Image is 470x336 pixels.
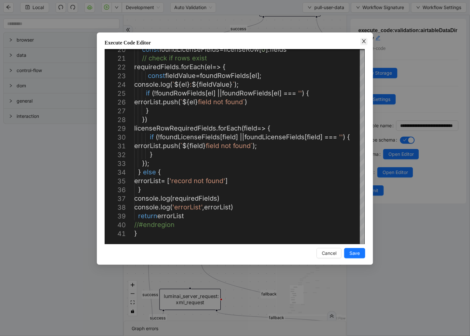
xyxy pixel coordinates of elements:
span: fieldValue [199,81,229,88]
span: errorList [134,142,161,150]
span: 'record not found' [169,177,225,185]
span: { [158,168,161,176]
span: el [207,63,212,71]
div: 32 [105,151,126,159]
span: ] [213,89,215,97]
span: , [202,203,204,211]
span: : [190,81,192,88]
span: ` [232,81,234,88]
span: ] [236,133,238,141]
div: 27 [105,107,126,116]
span: [ [220,133,222,141]
button: Cancel [317,248,342,258]
span: '' [298,89,302,97]
span: return [138,212,157,220]
span: requiredFields [134,63,179,71]
span: forEach [181,63,204,71]
div: 30 [105,133,126,142]
button: Save [344,248,365,258]
span: foundRowFields [222,89,271,97]
div: 24 [105,81,126,89]
span: [ [271,89,274,97]
span: }) [142,116,147,123]
div: 25 [105,89,126,98]
div: 40 [105,221,126,230]
span: . [159,194,161,202]
div: 28 [105,116,126,124]
span: errorList [134,177,161,185]
span: field [307,133,320,141]
span: = [161,177,165,185]
span: ]; [257,72,261,80]
div: 33 [105,159,126,168]
div: 39 [105,212,126,221]
div: 22 [105,63,126,72]
div: 36 [105,186,126,194]
span: } [138,168,141,176]
div: 34 [105,168,126,177]
span: foundRowFields [156,89,205,97]
span: ( [170,194,172,202]
span: }); [142,159,149,167]
span: ( [242,124,244,132]
span: { [306,89,309,97]
span: if [146,89,150,97]
span: } [195,98,198,106]
span: [ [167,177,169,185]
span: ] [320,133,322,141]
span: const [148,72,165,80]
span: ); [234,81,239,88]
span: errorList [157,212,184,220]
span: } [134,230,137,237]
span: errorList [204,203,231,211]
span: { [268,124,270,132]
span: ( [170,81,172,88]
span: field not found` [206,142,253,150]
span: field [222,133,236,141]
span: ); [253,142,257,150]
span: foundRowFields [200,72,249,80]
span: el [274,89,279,97]
span: '' [339,133,343,141]
span: ] [225,177,228,185]
span: log [161,203,170,211]
span: . [159,81,161,88]
span: field [244,124,257,132]
div: 37 [105,194,126,203]
span: ` [180,98,182,106]
span: => [257,124,266,132]
span: foundLicenseFields [244,133,305,141]
span: if [150,133,154,141]
span: ` [172,81,174,88]
div: 38 [105,203,126,212]
span: } [138,186,141,193]
span: || [240,133,244,141]
span: [ [249,72,252,80]
span: ${ [182,98,189,106]
span: //#endregion [134,221,175,229]
div: 31 [105,142,126,151]
span: . [161,142,163,150]
span: el [189,98,195,106]
span: . [179,63,181,71]
span: console [134,194,159,202]
span: ( [204,63,207,71]
span: ( [178,98,180,106]
span: ] [279,89,281,97]
span: else [143,168,156,176]
span: . [216,124,218,132]
span: ${ [182,142,189,150]
span: } [187,81,190,88]
span: } [146,107,149,115]
span: 'errorList' [172,203,202,211]
span: licenseRowRequiredFields [134,124,216,132]
div: 29 [105,124,126,133]
div: Execute Code Editor [105,39,365,47]
span: log [161,81,170,88]
span: } [229,81,232,88]
span: ${ [174,81,181,88]
span: el [208,89,213,97]
span: ) [245,98,247,106]
span: ${ [192,81,199,88]
span: ( [178,142,180,150]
